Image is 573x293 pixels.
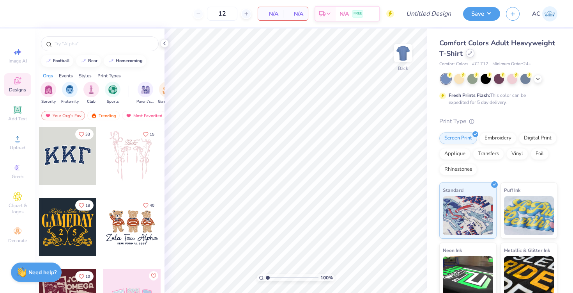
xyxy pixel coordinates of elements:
span: Add Text [8,116,27,122]
img: Puff Ink [504,196,554,235]
img: Back [395,45,411,61]
button: filter button [136,82,154,105]
span: Puff Ink [504,186,520,194]
div: Events [59,72,73,79]
img: most_fav.gif [45,113,51,118]
div: Transfers [473,148,504,160]
div: filter for Sports [105,82,120,105]
span: 33 [85,132,90,136]
span: Designs [9,87,26,93]
a: AC [532,6,557,21]
button: filter button [158,82,176,105]
span: 10 [85,275,90,279]
div: Embroidery [479,132,516,144]
img: Parent's Weekend Image [141,85,150,94]
img: Sports Image [108,85,117,94]
button: Like [75,200,94,211]
span: Greek [12,173,24,180]
button: Like [140,200,158,211]
span: N/A [288,10,303,18]
button: Like [149,271,158,280]
div: Trending [87,111,120,120]
span: Minimum Order: 24 + [492,61,531,68]
img: Club Image [87,85,95,94]
span: 15 [150,132,154,136]
span: Metallic & Glitter Ink [504,246,550,254]
img: Fraternity Image [65,85,74,94]
span: Sports [107,99,119,105]
div: football [53,59,70,63]
div: Digital Print [519,132,557,144]
div: Print Type [439,117,557,126]
button: homecoming [104,55,146,67]
div: homecoming [116,59,143,63]
button: Like [75,129,94,139]
div: Styles [79,72,92,79]
div: Print Types [97,72,121,79]
div: Foil [531,148,549,160]
div: Rhinestones [439,164,477,175]
button: Like [140,129,158,139]
span: Clipart & logos [4,202,31,215]
span: Club [87,99,95,105]
div: filter for Game Day [158,82,176,105]
div: Applique [439,148,470,160]
span: Comfort Colors Adult Heavyweight T-Shirt [439,38,555,58]
button: football [41,55,73,67]
input: Untitled Design [400,6,457,21]
div: Your Org's Fav [41,111,85,120]
div: Orgs [43,72,53,79]
span: N/A [340,10,349,18]
span: # C1717 [472,61,488,68]
img: Alina Cote [542,6,557,21]
strong: Need help? [28,269,57,276]
div: bear [88,59,97,63]
div: filter for Fraternity [61,82,79,105]
button: Save [463,7,500,21]
span: FREE [354,11,362,16]
img: Sorority Image [44,85,53,94]
span: Sorority [41,99,56,105]
img: Standard [443,196,493,235]
button: filter button [61,82,79,105]
img: trend_line.gif [80,59,87,63]
span: Standard [443,186,463,194]
div: filter for Parent's Weekend [136,82,154,105]
div: filter for Club [83,82,99,105]
span: Upload [10,145,25,151]
span: Image AI [9,58,27,64]
img: trend_line.gif [45,59,51,63]
input: Try "Alpha" [54,40,154,48]
span: Comfort Colors [439,61,468,68]
button: filter button [105,82,120,105]
span: N/A [263,10,278,18]
span: Decorate [8,238,27,244]
img: trend_line.gif [108,59,114,63]
button: Like [75,271,94,282]
span: 100 % [320,274,333,281]
div: Vinyl [506,148,528,160]
span: Game Day [158,99,176,105]
div: Screen Print [439,132,477,144]
span: AC [532,9,540,18]
span: 40 [150,204,154,207]
span: 18 [85,204,90,207]
button: filter button [41,82,56,105]
span: Neon Ink [443,246,462,254]
div: Back [398,65,408,72]
img: most_fav.gif [126,113,132,118]
img: Game Day Image [163,85,172,94]
span: Fraternity [61,99,79,105]
div: filter for Sorority [41,82,56,105]
div: Most Favorited [122,111,166,120]
button: filter button [83,82,99,105]
button: bear [76,55,101,67]
input: – – [207,7,237,21]
img: trending.gif [91,113,97,118]
strong: Fresh Prints Flash: [449,92,490,98]
div: This color can be expedited for 5 day delivery. [449,92,545,106]
span: Parent's Weekend [136,99,154,105]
